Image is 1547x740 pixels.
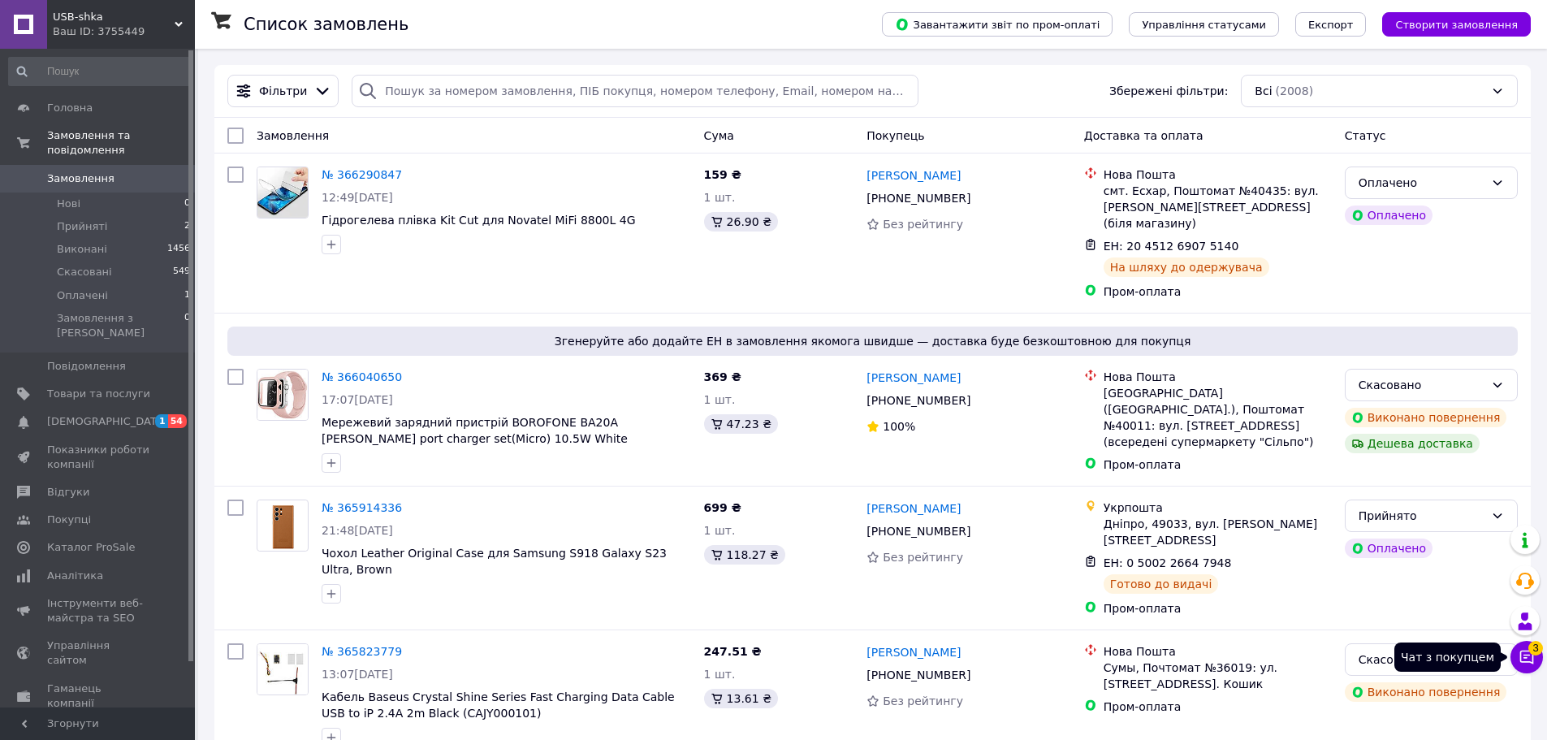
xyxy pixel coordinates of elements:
span: Інструменти веб-майстра та SEO [47,596,150,625]
span: Оплачені [57,288,108,303]
span: Скасовані [57,265,112,279]
div: [GEOGRAPHIC_DATA] ([GEOGRAPHIC_DATA].), Поштомат №40011: вул. [STREET_ADDRESS] (всередені суперма... [1104,385,1332,450]
a: Фото товару [257,167,309,219]
span: Замовлення з [PERSON_NAME] [57,311,184,340]
a: № 365914336 [322,501,402,514]
button: Експорт [1295,12,1367,37]
span: Відгуки [47,485,89,500]
span: 3 [1528,641,1543,656]
span: 13:07[DATE] [322,668,393,681]
div: [PHONE_NUMBER] [863,664,974,686]
div: Готово до видачі [1104,574,1219,594]
div: Пром-оплата [1104,457,1332,473]
div: Оплачено [1359,174,1484,192]
span: ЕН: 20 4512 6907 5140 [1104,240,1239,253]
span: Завантажити звіт по пром-оплаті [895,17,1100,32]
a: [PERSON_NAME] [866,167,961,184]
span: Нові [57,197,80,211]
span: Без рейтингу [883,218,963,231]
div: [PHONE_NUMBER] [863,187,974,210]
div: [PHONE_NUMBER] [863,389,974,412]
span: 100% [883,420,915,433]
span: Головна [47,101,93,115]
div: Оплачено [1345,539,1432,558]
span: Всі [1255,83,1272,99]
h1: Список замовлень [244,15,408,34]
span: 1 [184,288,190,303]
span: Прийняті [57,219,107,234]
div: 13.61 ₴ [704,689,778,708]
a: Фото товару [257,643,309,695]
span: Покупець [866,129,924,142]
span: 0 [184,197,190,211]
div: [PHONE_NUMBER] [863,520,974,543]
span: (2008) [1276,84,1314,97]
a: Гідрогелева плівка Kit Cut для Novatel MiFi 8800L 4G [322,214,636,227]
div: смт. Есхар, Поштомат №40435: вул. [PERSON_NAME][STREET_ADDRESS] (біля магазину) [1104,183,1332,232]
span: [DEMOGRAPHIC_DATA] [47,414,167,429]
img: Фото товару [257,167,308,218]
span: USB-shka [53,10,175,24]
a: Фото товару [257,369,309,421]
span: Без рейтингу [883,551,963,564]
a: Фото товару [257,500,309,552]
span: Без рейтингу [883,695,963,708]
a: Створити замовлення [1366,17,1531,30]
div: Ваш ID: 3755449 [53,24,195,39]
span: 247.51 ₴ [704,645,762,658]
span: 1456 [167,242,190,257]
span: Каталог ProSale [47,540,135,555]
span: Виконані [57,242,107,257]
span: Експорт [1308,19,1354,31]
span: Замовлення [257,129,329,142]
span: ЕН: 0 5002 2664 7948 [1104,556,1232,569]
div: 118.27 ₴ [704,545,785,565]
span: 1 шт. [704,393,736,406]
span: Показники роботи компанії [47,443,150,472]
span: 159 ₴ [704,168,741,181]
img: Фото товару [257,370,308,420]
button: Управління статусами [1129,12,1279,37]
input: Пошук за номером замовлення, ПІБ покупця, номером телефону, Email, номером накладної [352,75,918,107]
a: [PERSON_NAME] [866,500,961,517]
span: Кабель Baseus Crystal Shine Series Fast Charging Data Cable USB to iP 2.4A 2m Black (CAJY000101) [322,690,675,720]
div: Нова Пошта [1104,369,1332,385]
div: Пром-оплата [1104,283,1332,300]
div: На шляху до одержувача [1104,257,1269,277]
div: 26.90 ₴ [704,212,778,232]
span: Управління сайтом [47,638,150,668]
span: Управління статусами [1142,19,1266,31]
div: 47.23 ₴ [704,414,778,434]
span: Повідомлення [47,359,126,374]
span: 54 [168,414,187,428]
span: 549 [173,265,190,279]
span: 369 ₴ [704,370,741,383]
span: 1 шт. [704,191,736,204]
span: 17:07[DATE] [322,393,393,406]
span: 21:48[DATE] [322,524,393,537]
span: 699 ₴ [704,501,741,514]
a: № 366040650 [322,370,402,383]
div: Виконано повернення [1345,408,1507,427]
div: Скасовано [1359,651,1484,669]
button: Чат з покупцем3 [1510,641,1543,673]
span: 12:49[DATE] [322,191,393,204]
span: Фільтри [259,83,307,99]
span: Чохол Leather Original Case для Samsung S918 Galaxy S23 Ultra, Brown [322,547,667,576]
span: Покупці [47,513,91,527]
div: Прийнято [1359,507,1484,525]
div: Дешева доставка [1345,434,1480,453]
a: Мережевий зарядний пристрій BOROFONE BA20A [PERSON_NAME] port charger set(Micro) 10.5W White [322,416,628,445]
span: Доставка та оплата [1084,129,1203,142]
button: Завантажити звіт по пром-оплаті [882,12,1113,37]
div: Виконано повернення [1345,682,1507,702]
a: [PERSON_NAME] [866,644,961,660]
span: 1 шт. [704,668,736,681]
div: Чат з покупцем [1394,643,1501,672]
span: Згенеруйте або додайте ЕН в замовлення якомога швидше — доставка буде безкоштовною для покупця [234,333,1511,349]
div: Скасовано [1359,376,1484,394]
div: Пром-оплата [1104,699,1332,715]
span: Гаманець компанії [47,682,150,711]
